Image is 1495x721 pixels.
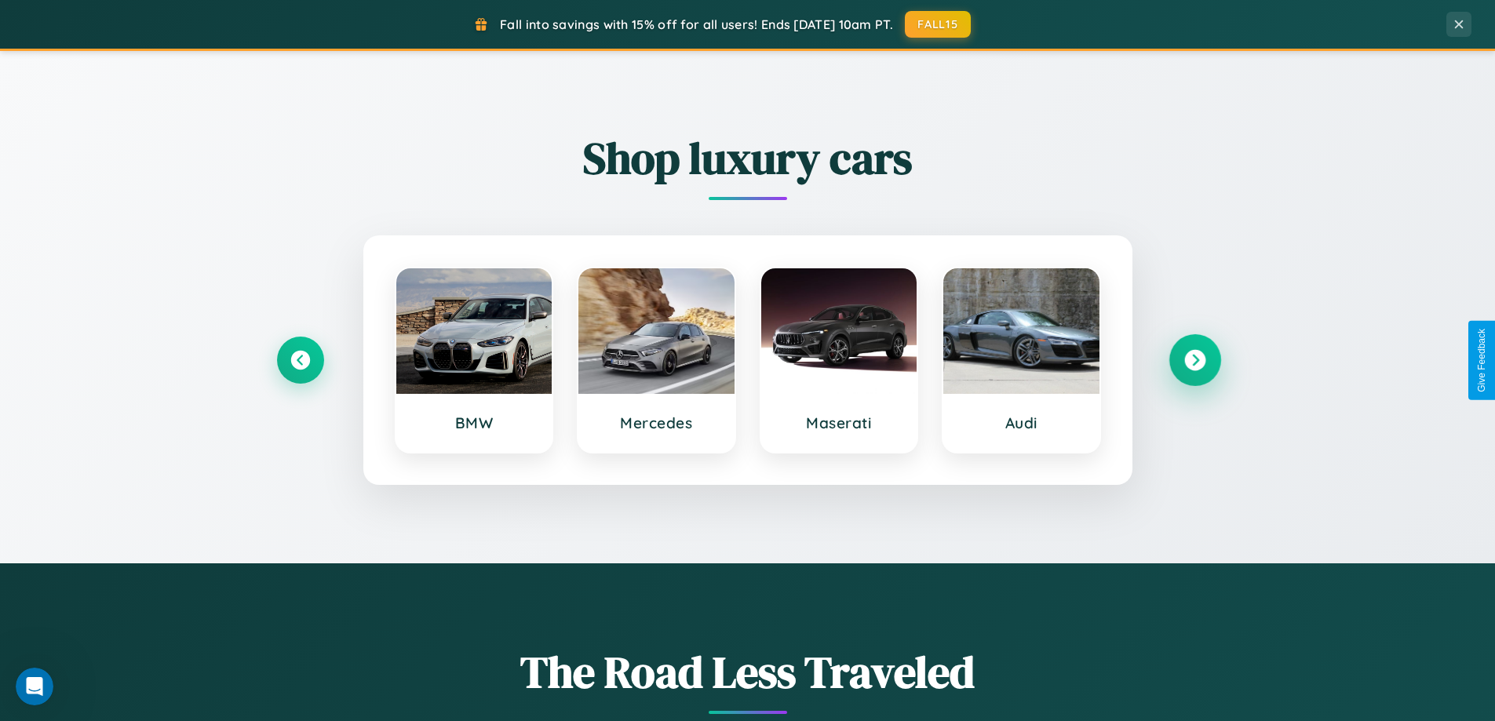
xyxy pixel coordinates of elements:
[1476,329,1487,392] div: Give Feedback
[412,413,537,432] h3: BMW
[500,16,893,32] span: Fall into savings with 15% off for all users! Ends [DATE] 10am PT.
[959,413,1084,432] h3: Audi
[594,413,719,432] h3: Mercedes
[277,128,1219,188] h2: Shop luxury cars
[277,642,1219,702] h1: The Road Less Traveled
[905,11,971,38] button: FALL15
[16,668,53,705] iframe: Intercom live chat
[777,413,902,432] h3: Maserati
